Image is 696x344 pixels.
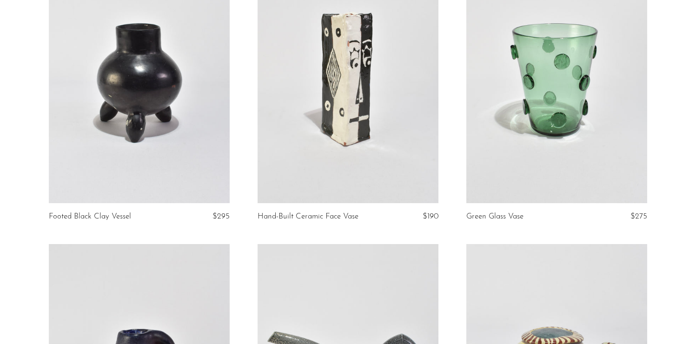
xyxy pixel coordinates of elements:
[49,212,131,221] a: Footed Black Clay Vessel
[212,212,230,220] span: $295
[258,212,358,221] a: Hand-Built Ceramic Face Vase
[423,212,438,220] span: $190
[630,212,647,220] span: $275
[466,212,524,221] a: Green Glass Vase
